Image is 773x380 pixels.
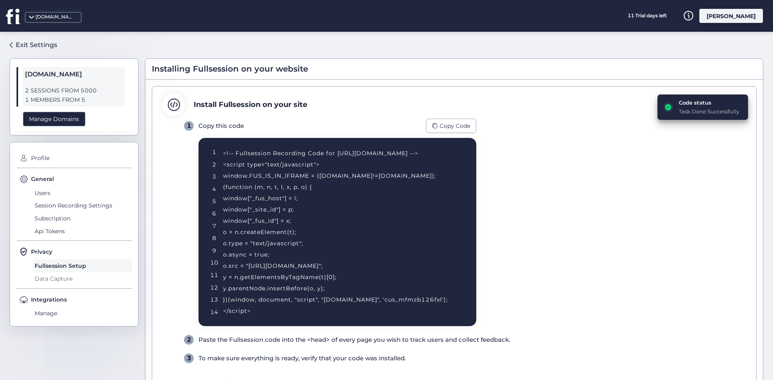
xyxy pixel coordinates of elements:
[212,197,216,205] div: 5
[152,63,308,75] span: Installing Fullsession on your website
[194,99,307,110] div: Install Fullsession on your site
[212,234,216,242] div: 8
[33,307,132,320] span: Manage
[25,69,123,80] span: [DOMAIN_NAME]
[33,212,132,225] span: Subscription
[31,247,52,256] span: Privacy
[223,148,457,316] div: <!-- Fullsession Recording Code for [URL][DOMAIN_NAME] --> <script type="text/javascript"> window...
[212,160,216,169] div: 2
[33,187,132,199] span: Users
[184,353,194,363] div: 3
[29,152,132,165] span: Profile
[679,99,739,107] div: Code status
[210,295,218,304] div: 13
[184,121,194,131] div: 1
[212,209,216,218] div: 6
[210,258,218,267] div: 10
[33,199,132,212] span: Session Recording Settings
[210,283,218,292] div: 12
[212,148,216,156] div: 1
[198,335,510,345] div: Paste the Fullsession code into the <head> of every page you wish to track users and collect feed...
[35,13,76,21] div: [DOMAIN_NAME]
[617,9,677,23] div: 11 Trial days left
[25,95,123,105] span: 1 MEMBERS FROM 5
[212,246,216,255] div: 9
[699,9,763,23] div: [PERSON_NAME]
[679,107,739,115] div: Task Done Successfully
[25,86,123,95] span: 2 SESSIONS FROM 5000
[212,185,216,193] div: 4
[10,38,57,52] a: Exit Settings
[33,272,132,285] span: Data Capture
[210,271,218,279] div: 11
[33,225,132,238] span: Api Tokens
[210,308,218,316] div: 14
[212,172,216,181] div: 3
[31,295,67,304] span: Integrations
[33,259,132,272] span: Fullsession Setup
[16,40,57,50] div: Exit Settings
[23,112,85,127] div: Manage Domains
[31,175,54,183] span: General
[212,222,216,230] div: 7
[198,121,244,131] div: Copy this code
[198,353,406,363] div: To make sure everything is ready, verify that your code was installed.
[184,335,194,345] div: 2
[440,121,470,130] span: Copy Code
